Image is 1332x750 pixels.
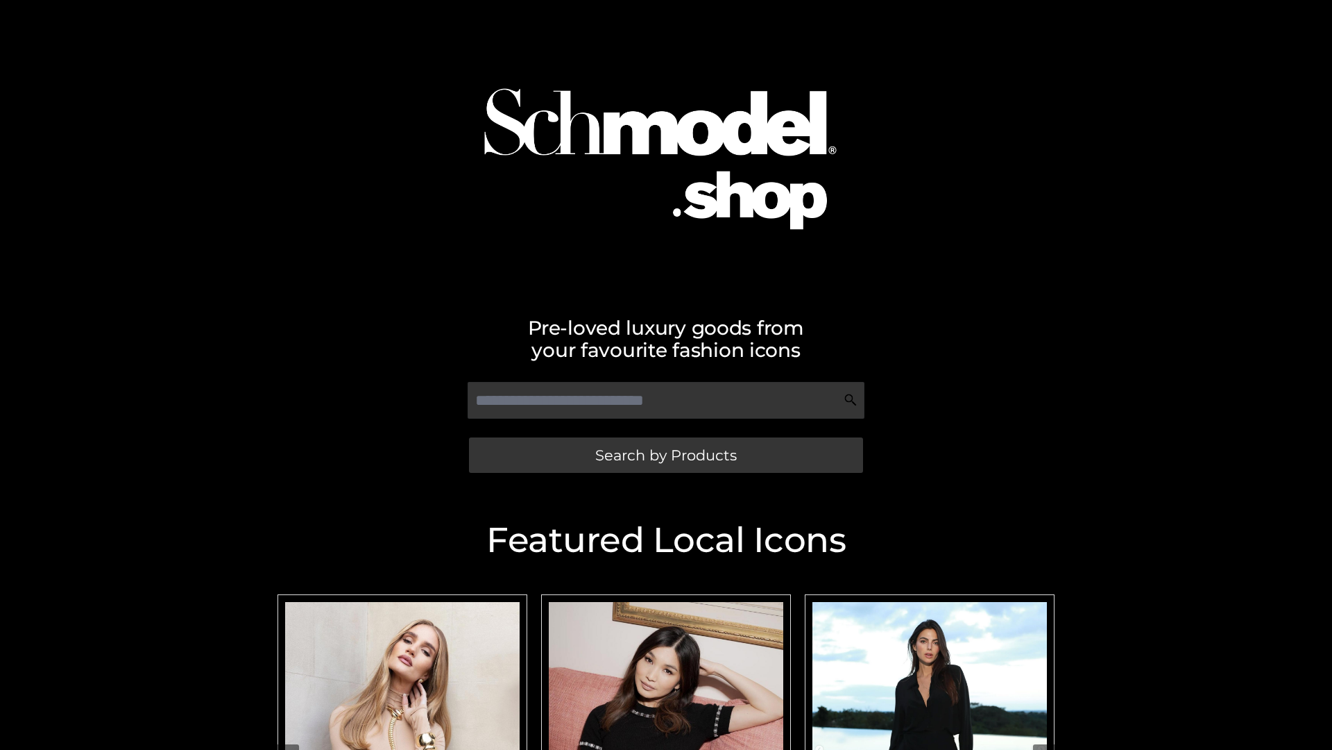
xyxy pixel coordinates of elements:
a: Search by Products [469,437,863,473]
img: Search Icon [844,393,857,407]
span: Search by Products [595,448,737,462]
h2: Featured Local Icons​ [271,523,1061,558]
h2: Pre-loved luxury goods from your favourite fashion icons [271,317,1061,361]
